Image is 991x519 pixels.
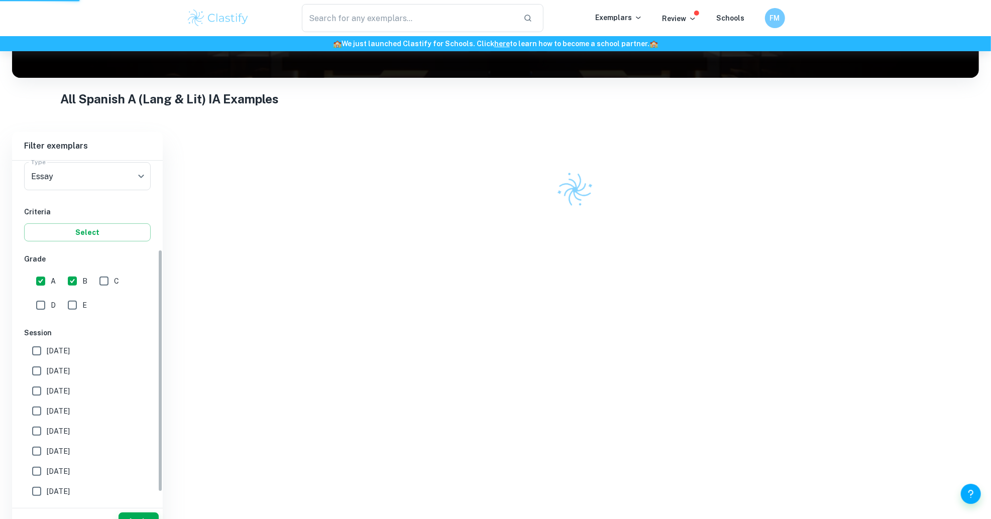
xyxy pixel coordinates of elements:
[2,38,989,49] h6: We just launched Clastify for Schools. Click to learn how to become a school partner.
[31,158,46,166] label: Type
[47,426,70,437] span: [DATE]
[596,12,642,23] p: Exemplars
[961,484,981,504] button: Help and Feedback
[47,466,70,477] span: [DATE]
[47,345,70,356] span: [DATE]
[24,206,151,217] h6: Criteria
[717,14,745,22] a: Schools
[47,365,70,376] span: [DATE]
[82,276,87,287] span: B
[24,162,151,190] div: Essay
[24,253,151,265] h6: Grade
[663,13,697,24] p: Review
[47,446,70,457] span: [DATE]
[51,300,56,311] span: D
[649,40,658,48] span: 🏫
[82,300,87,311] span: E
[24,327,151,338] h6: Session
[186,8,250,28] img: Clastify logo
[551,166,599,214] img: Clastify logo
[47,385,70,397] span: [DATE]
[494,40,510,48] a: here
[51,276,56,287] span: A
[114,276,119,287] span: C
[765,8,785,28] button: FM
[60,90,931,108] h1: All Spanish A (Lang & Lit) IA Examples
[47,486,70,497] span: [DATE]
[12,132,163,160] h6: Filter exemplars
[333,40,342,48] span: 🏫
[47,406,70,417] span: [DATE]
[24,223,151,241] button: Select
[769,13,781,24] h6: FM
[302,4,516,32] input: Search for any exemplars...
